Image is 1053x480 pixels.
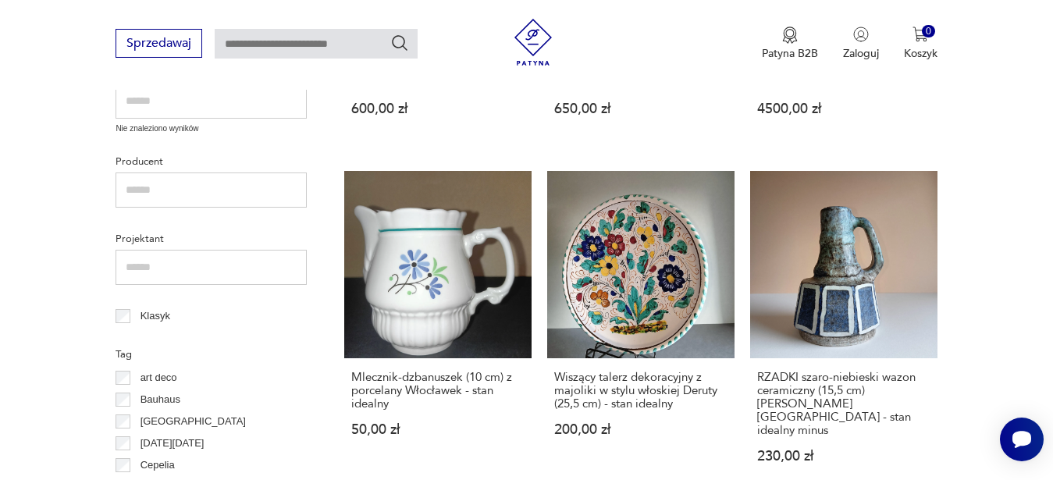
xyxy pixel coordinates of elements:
p: Tag [116,346,307,363]
p: 4500,00 zł [757,102,930,116]
p: [GEOGRAPHIC_DATA] [141,413,246,430]
img: Ikonka użytkownika [853,27,869,42]
p: Nie znaleziono wyników [116,123,307,135]
p: 200,00 zł [554,423,727,436]
p: 600,00 zł [351,102,525,116]
img: Ikona koszyka [912,27,928,42]
h3: RZADKI szaro-niebieski wazon ceramiczny (15,5 cm) [PERSON_NAME] [GEOGRAPHIC_DATA] - stan idealny ... [757,371,930,437]
p: art deco [141,369,177,386]
p: Bauhaus [141,391,180,408]
p: Zaloguj [843,46,879,61]
p: Cepelia [141,457,175,474]
p: Producent [116,153,307,170]
p: Patyna B2B [762,46,818,61]
p: Koszyk [904,46,937,61]
button: 0Koszyk [904,27,937,61]
p: Klasyk [141,308,170,325]
p: 650,00 zł [554,102,727,116]
h3: Mlecznik-dzbanuszek (10 cm) z porcelany Włocławek - stan idealny [351,371,525,411]
button: Szukaj [390,34,409,52]
p: 230,00 zł [757,450,930,463]
img: Patyna - sklep z meblami i dekoracjami vintage [510,19,557,66]
button: Patyna B2B [762,27,818,61]
p: 50,00 zł [351,423,525,436]
p: Projektant [116,230,307,247]
div: 0 [922,25,935,38]
img: Ikona medalu [782,27,798,44]
h3: Wiszący talerz dekoracyjny z majoliki w stylu włoskiej Deruty (25,5 cm) - stan idealny [554,371,727,411]
iframe: Smartsupp widget button [1000,418,1044,461]
button: Sprzedawaj [116,29,202,58]
a: Ikona medaluPatyna B2B [762,27,818,61]
a: Sprzedawaj [116,39,202,50]
p: [DATE][DATE] [141,435,205,452]
button: Zaloguj [843,27,879,61]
